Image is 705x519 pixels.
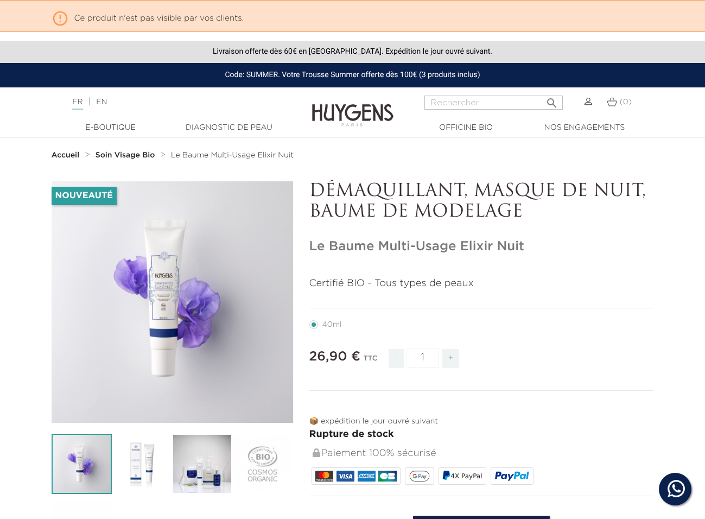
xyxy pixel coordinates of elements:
img: CB_NATIONALE [378,471,396,482]
a: Soin Visage Bio [96,151,158,160]
a: Diagnostic de peau [175,122,283,134]
span: - [389,349,404,368]
span: 4X PayPal [450,472,482,480]
img: Huygens [312,86,393,128]
a: Officine Bio [412,122,520,134]
span: Rupture de stock [309,429,394,439]
a: Le Baume Multi-Usage Elixir Nuit [171,151,294,160]
span: + [442,349,460,368]
button:  [542,92,562,107]
input: Rechercher [424,96,563,110]
img: VISA [336,471,354,482]
input: Quantité [407,349,439,368]
a: Accueil [52,151,82,160]
label: 40ml [309,320,355,329]
i:  [545,93,558,106]
div: Paiement 100% sécurisé [312,442,654,465]
p: Ce produit n'est pas visible par vos clients. [52,7,654,25]
a: FR [72,98,82,110]
span: (0) [620,98,632,106]
div: TTC [363,347,377,376]
p: DÉMAQUILLANT, MASQUE DE NUIT, BAUME DE MODELAGE [309,181,654,223]
strong: Accueil [52,151,80,159]
img: google_pay [409,471,430,482]
a: Nos engagements [530,122,639,134]
a: E-Boutique [56,122,165,134]
span: 26,90 € [309,350,361,363]
p: 📦 expédition le jour ouvré suivant [309,416,654,427]
div: | [67,96,285,109]
i:  [52,7,69,24]
a: EN [96,98,107,106]
h1: Le Baume Multi-Usage Elixir Nuit [309,239,654,255]
li: Nouveauté [52,187,117,205]
img: AMEX [358,471,376,482]
img: MASTERCARD [315,471,333,482]
img: Paiement 100% sécurisé [313,448,320,457]
p: Certifié BIO - Tous types de peaux [309,276,654,291]
strong: Soin Visage Bio [96,151,155,159]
